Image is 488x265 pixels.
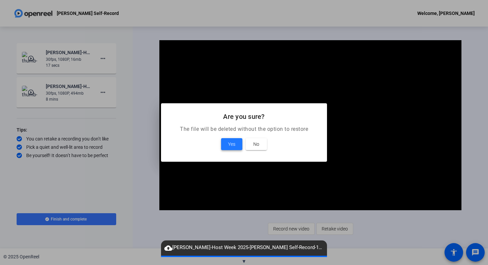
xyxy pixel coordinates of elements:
span: [PERSON_NAME]-Host Week 2025-[PERSON_NAME] Self-Record-1756406694937-webcam [161,244,327,252]
span: ▼ [242,258,247,264]
span: Yes [228,140,235,148]
p: The file will be deleted without the option to restore [169,125,319,133]
span: No [253,140,259,148]
button: Yes [221,138,242,150]
mat-icon: cloud_upload [164,244,172,252]
h2: Are you sure? [169,111,319,122]
button: No [246,138,267,150]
